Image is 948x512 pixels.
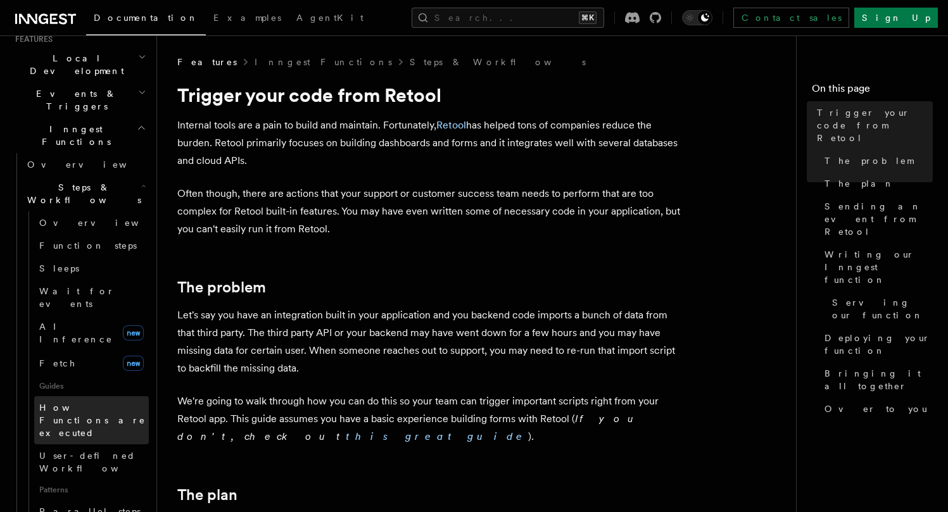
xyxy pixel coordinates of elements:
a: Retool [436,119,466,131]
span: Fetch [39,358,76,368]
a: AI Inferencenew [34,315,149,351]
span: How Functions are executed [39,403,146,438]
button: Search...⌘K [412,8,604,28]
button: Local Development [10,47,149,82]
a: The plan [177,486,237,504]
span: Events & Triggers [10,87,138,113]
span: AI Inference [39,322,113,344]
a: Fetchnew [34,351,149,376]
span: Patterns [34,480,149,500]
span: Features [10,34,53,44]
a: Sleeps [34,257,149,280]
a: this great guide [346,430,528,442]
span: Bringing it all together [825,367,933,392]
span: Documentation [94,13,198,23]
span: Features [177,56,237,68]
button: Steps & Workflows [22,176,149,211]
span: Overview [39,218,170,228]
span: Over to you [825,403,927,415]
span: new [123,356,144,371]
p: We're going to walk through how you can do this so your team can trigger important scripts right ... [177,392,684,446]
span: AgentKit [296,13,363,23]
a: Overview [34,211,149,234]
span: Overview [27,159,158,170]
p: Internal tools are a pain to build and maintain. Fortunately, has helped tons of companies reduce... [177,116,684,170]
button: Inngest Functions [10,118,149,153]
a: Bringing it all together [819,362,933,397]
span: Local Development [10,52,138,77]
span: User-defined Workflows [39,451,153,473]
a: Examples [206,4,289,34]
button: Events & Triggers [10,82,149,118]
a: AgentKit [289,4,371,34]
span: Writing our Inngest function [825,248,933,286]
kbd: ⌘K [579,11,597,24]
p: Let's say you have an integration built in your application and you backend code imports a bunch ... [177,306,684,377]
span: The plan [825,177,894,190]
a: Serving our function [827,291,933,327]
span: Function steps [39,240,137,251]
span: Inngest Functions [10,123,137,148]
span: Steps & Workflows [22,181,141,206]
a: The problem [177,278,266,296]
span: Trigger your code from Retool [817,106,933,144]
span: Examples [213,13,281,23]
span: Deploying your function [825,332,933,357]
span: The problem [825,154,913,167]
span: Wait for events [39,286,115,309]
h4: On this page [812,81,933,101]
a: The problem [819,149,933,172]
a: Overview [22,153,149,176]
a: Inngest Functions [255,56,392,68]
span: Serving our function [832,296,933,322]
a: User-defined Workflows [34,444,149,480]
a: Trigger your code from Retool [812,101,933,149]
a: Sign Up [854,8,938,28]
a: Sending an event from Retool [819,195,933,243]
a: Writing our Inngest function [819,243,933,291]
a: The plan [819,172,933,195]
p: Often though, there are actions that your support or customer success team needs to perform that ... [177,185,684,238]
a: Documentation [86,4,206,35]
a: How Functions are executed [34,396,149,444]
a: Wait for events [34,280,149,315]
span: new [123,325,144,340]
a: Over to you [819,397,933,420]
a: Deploying your function [819,327,933,362]
a: Function steps [34,234,149,257]
span: Guides [34,376,149,396]
a: Contact sales [733,8,849,28]
span: Sleeps [39,263,79,273]
h1: Trigger your code from Retool [177,84,684,106]
button: Toggle dark mode [682,10,712,25]
span: Sending an event from Retool [825,200,933,238]
a: Steps & Workflows [410,56,586,68]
